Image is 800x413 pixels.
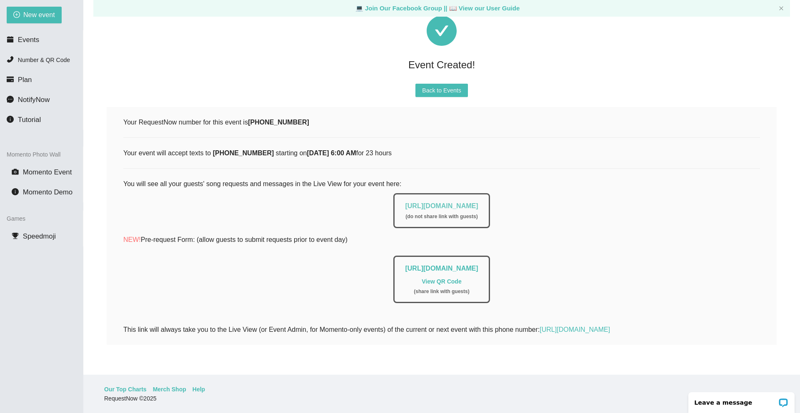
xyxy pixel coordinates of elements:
[427,16,457,46] span: check-circle
[422,86,461,95] span: Back to Events
[18,57,70,63] span: Number & QR Code
[405,265,478,272] a: [URL][DOMAIN_NAME]
[540,326,610,333] a: [URL][DOMAIN_NAME]
[7,56,14,63] span: phone
[12,232,19,239] span: trophy
[405,288,478,296] div: ( share link with guests )
[683,387,800,413] iframe: LiveChat chat widget
[422,278,461,285] a: View QR Code
[123,119,309,126] span: Your RequestNow number for this event is
[123,236,141,243] span: NEW!
[18,36,39,44] span: Events
[7,96,14,103] span: message
[18,76,32,84] span: Plan
[192,385,205,394] a: Help
[123,148,760,158] div: Your event will accept texts to starting on for 23 hours
[449,5,520,12] a: laptop View our User Guide
[18,96,50,104] span: NotifyNow
[7,76,14,83] span: credit-card
[405,202,478,209] a: [URL][DOMAIN_NAME]
[248,119,309,126] b: [PHONE_NUMBER]
[415,84,467,97] button: Back to Events
[18,116,41,124] span: Tutorial
[104,394,777,403] div: RequestNow © 2025
[153,385,186,394] a: Merch Shop
[23,188,72,196] span: Momento Demo
[123,179,760,313] div: You will see all your guests' song requests and messages in the Live View for your event here:
[7,116,14,123] span: info-circle
[104,385,147,394] a: Our Top Charts
[355,5,363,12] span: laptop
[13,11,20,19] span: plus-circle
[779,6,784,11] button: close
[12,168,19,175] span: camera
[449,5,457,12] span: laptop
[213,149,274,157] b: [PHONE_NUMBER]
[307,149,356,157] b: [DATE] 6:00 AM
[23,232,56,240] span: Speedmoji
[123,324,760,335] div: This link will always take you to the Live View (or Event Admin, for Momento-only events) of the ...
[23,168,72,176] span: Momento Event
[7,7,62,23] button: plus-circleNew event
[355,5,449,12] a: laptop Join Our Facebook Group ||
[107,56,777,74] div: Event Created!
[23,10,55,20] span: New event
[405,213,478,221] div: ( do not share link with guests )
[7,36,14,43] span: calendar
[12,188,19,195] span: info-circle
[123,234,760,245] p: Pre-request Form: (allow guests to submit requests prior to event day)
